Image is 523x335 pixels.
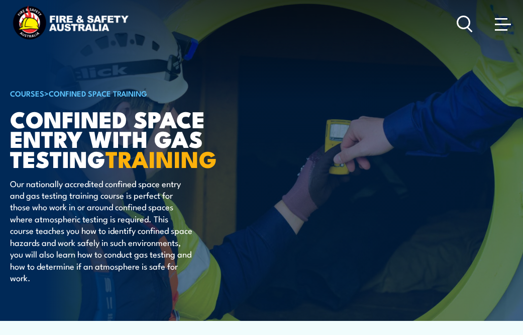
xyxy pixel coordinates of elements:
a: COURSES [10,88,44,99]
h6: > [10,87,258,99]
p: Our nationally accredited confined space entry and gas testing training course is perfect for tho... [10,178,193,284]
a: Confined Space Training [49,88,147,99]
h1: Confined Space Entry with Gas Testing [10,109,258,168]
strong: TRAINING [106,141,217,176]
